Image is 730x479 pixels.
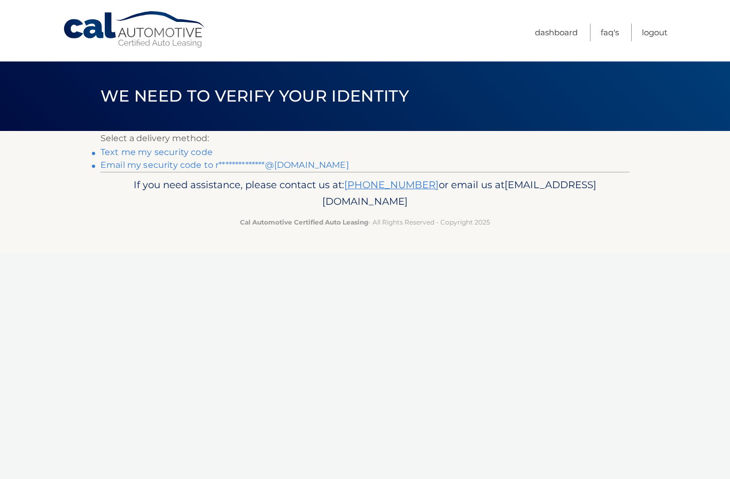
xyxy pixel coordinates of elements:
[63,11,207,49] a: Cal Automotive
[107,217,623,228] p: - All Rights Reserved - Copyright 2025
[100,147,213,157] a: Text me my security code
[535,24,578,41] a: Dashboard
[240,218,368,226] strong: Cal Automotive Certified Auto Leasing
[100,131,630,146] p: Select a delivery method:
[344,179,439,191] a: [PHONE_NUMBER]
[642,24,667,41] a: Logout
[100,86,409,106] span: We need to verify your identity
[107,176,623,211] p: If you need assistance, please contact us at: or email us at
[601,24,619,41] a: FAQ's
